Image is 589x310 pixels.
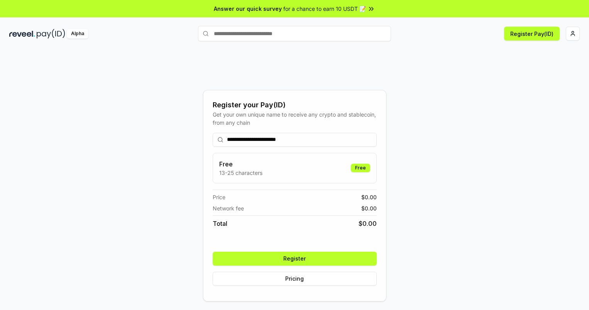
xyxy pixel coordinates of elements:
[219,159,262,169] h3: Free
[213,219,227,228] span: Total
[361,193,377,201] span: $ 0.00
[361,204,377,212] span: $ 0.00
[213,272,377,286] button: Pricing
[213,193,225,201] span: Price
[283,5,366,13] span: for a chance to earn 10 USDT 📝
[213,252,377,266] button: Register
[213,100,377,110] div: Register your Pay(ID)
[504,27,560,41] button: Register Pay(ID)
[219,169,262,177] p: 13-25 characters
[213,204,244,212] span: Network fee
[67,29,88,39] div: Alpha
[37,29,65,39] img: pay_id
[359,219,377,228] span: $ 0.00
[214,5,282,13] span: Answer our quick survey
[213,110,377,127] div: Get your own unique name to receive any crypto and stablecoin, from any chain
[351,164,370,172] div: Free
[9,29,35,39] img: reveel_dark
